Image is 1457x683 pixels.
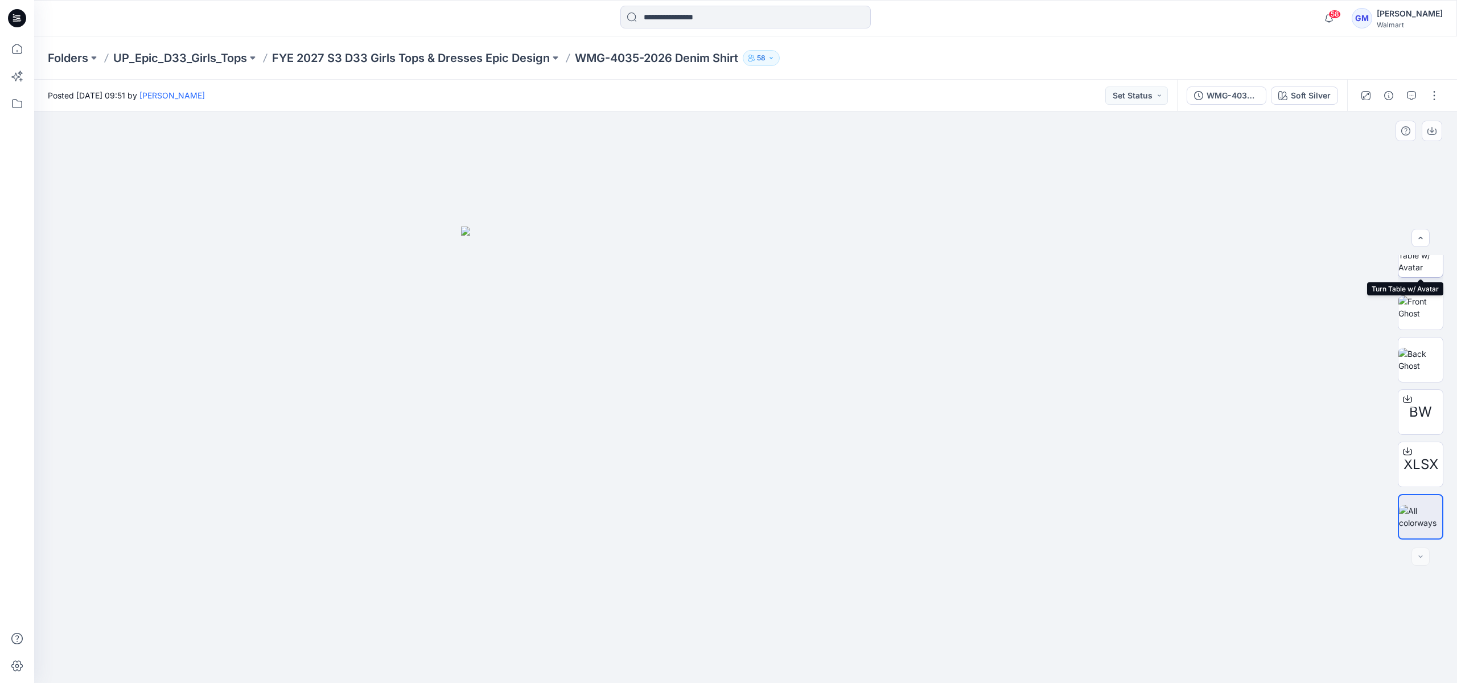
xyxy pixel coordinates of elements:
button: WMG-4035-2026 Denim Shirt_Full Colorway [1187,87,1266,105]
div: GM [1352,8,1372,28]
button: Soft Silver [1271,87,1338,105]
button: 58 [743,50,780,66]
img: All colorways [1399,505,1442,529]
button: Details [1380,87,1398,105]
a: UP_Epic_D33_Girls_Tops [113,50,247,66]
div: Walmart [1377,20,1443,29]
div: [PERSON_NAME] [1377,7,1443,20]
p: WMG-4035-2026 Denim Shirt [575,50,738,66]
img: Back Ghost [1398,348,1443,372]
a: Folders [48,50,88,66]
a: [PERSON_NAME] [139,90,205,100]
span: BW [1409,402,1432,422]
img: Front Ghost [1398,295,1443,319]
a: FYE 2027 S3 D33 Girls Tops & Dresses Epic Design [272,50,550,66]
span: Posted [DATE] 09:51 by [48,89,205,101]
span: XLSX [1404,454,1438,475]
img: eyJhbGciOiJIUzI1NiIsImtpZCI6IjAiLCJzbHQiOiJzZXMiLCJ0eXAiOiJKV1QifQ.eyJkYXRhIjp7InR5cGUiOiJzdG9yYW... [461,227,1030,683]
img: Turn Table w/ Avatar [1398,237,1443,273]
div: Soft Silver [1291,89,1331,102]
span: 58 [1328,10,1341,19]
div: WMG-4035-2026 Denim Shirt_Full Colorway [1207,89,1259,102]
p: 58 [757,52,765,64]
